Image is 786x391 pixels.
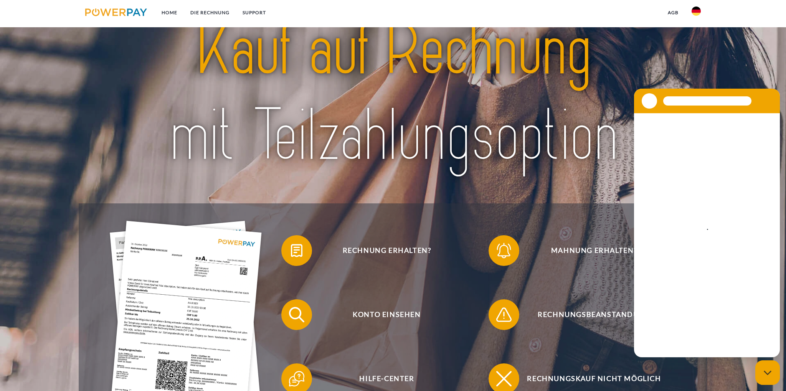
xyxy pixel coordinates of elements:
img: qb_help.svg [287,369,306,388]
a: DIE RECHNUNG [184,6,236,20]
img: qb_warning.svg [494,305,514,324]
span: Rechnungsbeanstandung [500,299,688,330]
button: Rechnungsbeanstandung [489,299,688,330]
a: agb [661,6,685,20]
span: Mahnung erhalten? [500,235,688,266]
iframe: Schaltfläche zum Öffnen des Messaging-Fensters [755,360,780,385]
a: Home [155,6,184,20]
button: Konto einsehen [281,299,481,330]
button: Mahnung erhalten? [489,235,688,266]
span: Konto einsehen [293,299,481,330]
img: title-powerpay_de.svg [116,2,670,183]
iframe: Messaging-Fenster [634,89,780,357]
span: Rechnung erhalten? [293,235,481,266]
img: logo-powerpay.svg [85,8,147,16]
img: de [692,7,701,16]
button: Rechnung erhalten? [281,235,481,266]
img: qb_bell.svg [494,241,514,260]
img: qb_bill.svg [287,241,306,260]
a: SUPPORT [236,6,272,20]
img: qb_search.svg [287,305,306,324]
img: qb_close.svg [494,369,514,388]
